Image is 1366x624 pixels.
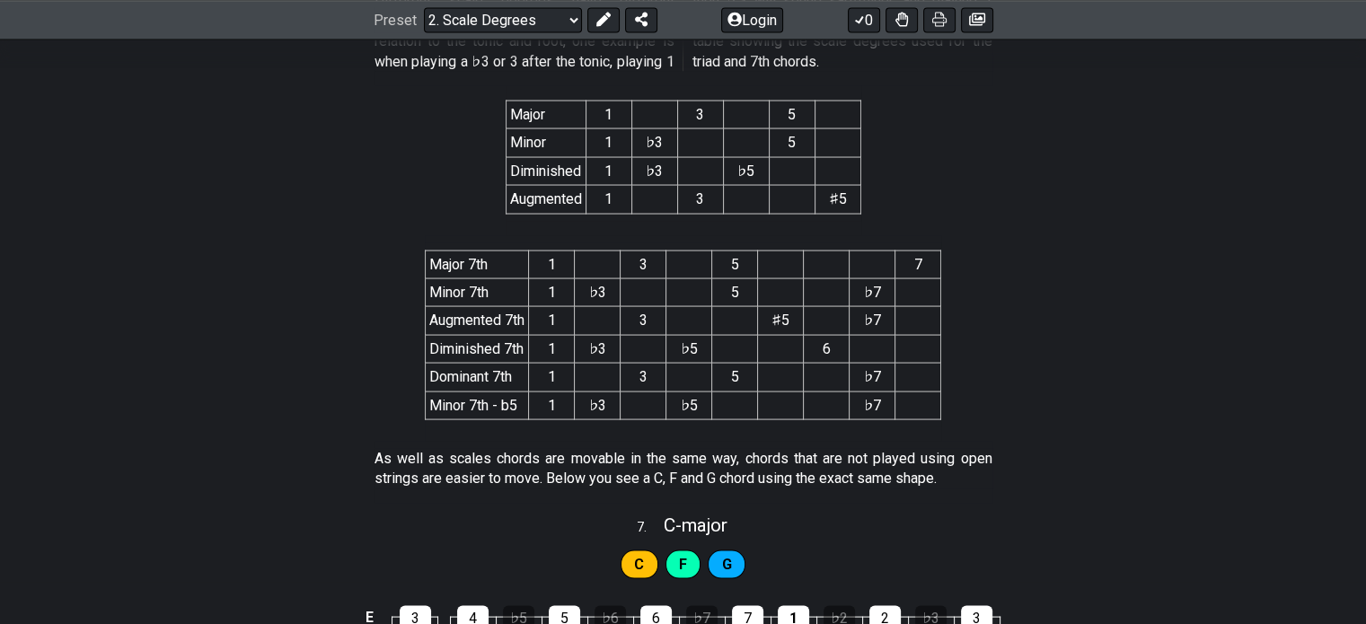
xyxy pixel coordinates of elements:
th: 5 [769,101,815,128]
button: Share Preset [625,7,657,32]
td: 1 [586,186,631,214]
td: ♭7 [850,364,895,391]
td: Minor [506,129,586,157]
td: ♭5 [666,391,712,419]
th: 7 [895,250,941,278]
td: ♭5 [723,157,769,185]
td: 5 [712,278,758,306]
button: Print [923,7,956,32]
button: Create image [961,7,993,32]
td: 3 [677,186,723,214]
th: Major [506,101,586,128]
td: ♭3 [575,391,621,419]
td: ♭3 [575,278,621,306]
p: As well as scales chords are movable in the same way, chords that are not played using open strin... [375,449,992,489]
td: Augmented 7th [426,307,529,335]
td: 1 [529,364,575,391]
td: 5 [712,364,758,391]
td: ♭3 [631,129,677,157]
select: Preset [424,7,582,32]
td: ♭3 [575,335,621,363]
td: Augmented [506,186,586,214]
button: Edit Preset [587,7,620,32]
td: ♭7 [850,391,895,419]
td: 1 [529,307,575,335]
td: 6 [804,335,850,363]
td: Diminished 7th [426,335,529,363]
td: Minor 7th - b5 [426,391,529,419]
td: Dominant 7th [426,364,529,391]
span: First enable full edit mode to edit [679,552,687,578]
td: ♯5 [758,307,804,335]
th: Major 7th [426,250,529,278]
th: 3 [621,250,666,278]
td: 3 [621,307,666,335]
td: Diminished [506,157,586,185]
th: 1 [529,250,575,278]
td: 1 [529,391,575,419]
button: Toggle Dexterity for all fretkits [886,7,918,32]
span: First enable full edit mode to edit [634,552,644,578]
td: 1 [529,335,575,363]
td: 1 [586,157,631,185]
td: 1 [586,129,631,157]
td: ♭3 [631,157,677,185]
td: 1 [529,278,575,306]
button: Login [721,7,783,32]
span: First enable full edit mode to edit [722,552,732,578]
span: 7 . [637,518,664,538]
th: 1 [586,101,631,128]
th: 3 [677,101,723,128]
td: 5 [769,129,815,157]
td: ♯5 [815,186,860,214]
span: Preset [374,12,417,29]
td: 3 [621,364,666,391]
th: 5 [712,250,758,278]
td: ♭7 [850,307,895,335]
button: 0 [848,7,880,32]
span: C - major [664,514,727,536]
td: Minor 7th [426,278,529,306]
td: ♭5 [666,335,712,363]
td: ♭7 [850,278,895,306]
